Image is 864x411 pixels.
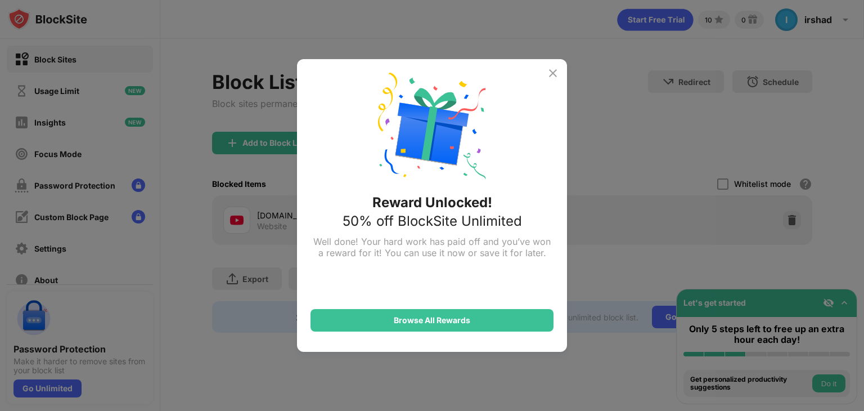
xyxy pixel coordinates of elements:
div: Browse All Rewards [394,316,470,325]
img: reward-unlock.svg [378,73,486,181]
div: Well done! Your hard work has paid off and you’ve won a reward for it! You can use it now or save... [310,236,553,258]
img: x-button.svg [546,66,560,80]
div: Reward Unlocked! [372,194,492,211]
div: 50% off BlockSite Unlimited [343,213,522,229]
